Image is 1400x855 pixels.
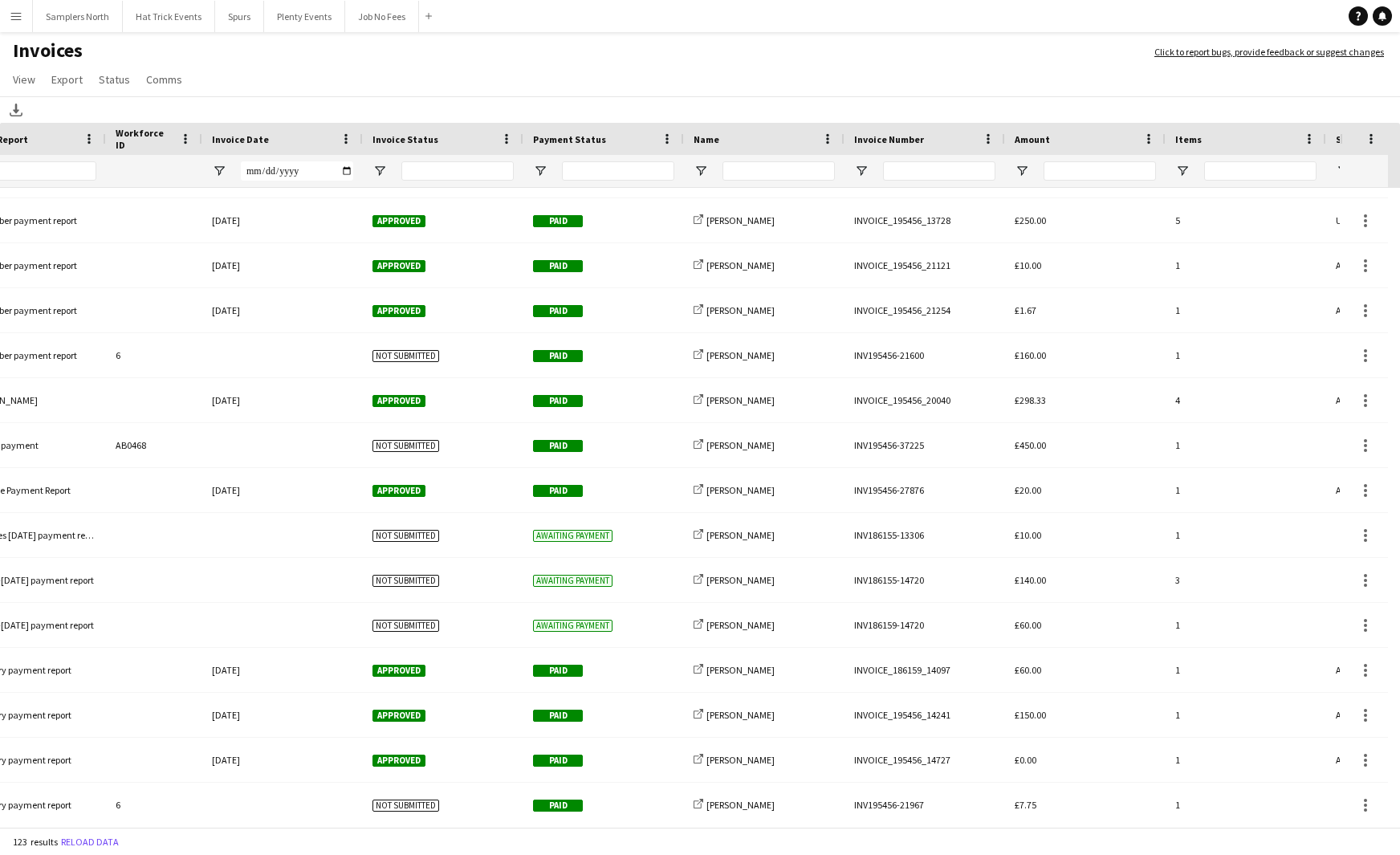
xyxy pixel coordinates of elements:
span: View [13,72,35,87]
button: Open Filter Menu [1336,164,1350,178]
span: £7.75 [1015,799,1036,811]
div: [DATE] [202,378,363,422]
button: Open Filter Menu [854,164,869,178]
span: Comms [146,72,182,87]
span: Name [694,133,719,145]
div: 1 [1166,243,1326,287]
div: AB0468 [106,423,202,467]
div: INVOICE_195456_13728 [844,198,1005,242]
span: Invoice Status [372,133,438,145]
span: £250.00 [1015,214,1046,226]
div: [DATE] [202,693,363,737]
span: Paid [533,260,583,272]
button: Reload data [58,833,122,851]
input: Invoice Status Filter Input [401,161,514,181]
span: Not submitted [372,530,439,542]
span: £1.67 [1015,304,1036,316]
input: Name Filter Input [722,161,835,181]
span: Awaiting payment [533,530,612,542]
div: [DATE] [202,648,363,692]
span: Paid [533,710,583,722]
span: Paid [533,215,583,227]
div: 3 [1166,558,1326,602]
span: [PERSON_NAME] [706,799,775,811]
span: £10.00 [1015,529,1041,541]
span: Not submitted [372,800,439,812]
div: 4 [1166,378,1326,422]
span: Invoice Number [854,133,924,145]
button: Plenty Events [264,1,345,32]
span: Approved [372,260,425,272]
a: Export [45,69,89,90]
div: [DATE] [202,243,363,287]
button: Open Filter Menu [212,164,226,178]
a: Status [92,69,136,90]
div: [DATE] [202,468,363,512]
span: £10.00 [1015,259,1041,271]
div: INVOICE_186159_14097 [844,648,1005,692]
button: Samplers North [33,1,123,32]
span: Approved [372,710,425,722]
button: Open Filter Menu [694,164,708,178]
div: 1 [1166,603,1326,647]
div: [DATE] [202,198,363,242]
div: 1 [1166,423,1326,467]
div: 1 [1166,333,1326,377]
a: Comms [140,69,189,90]
span: [PERSON_NAME] [706,529,775,541]
input: Items Filter Input [1204,161,1317,181]
span: Paid [533,305,583,317]
span: £298.33 [1015,394,1046,406]
div: 1 [1166,738,1326,782]
button: Open Filter Menu [1015,164,1029,178]
span: Invoice Date [212,133,269,145]
div: 1 [1166,288,1326,332]
span: Items [1175,133,1202,145]
input: Amount Filter Input [1044,161,1156,181]
span: [PERSON_NAME] [706,484,775,496]
app-action-btn: Download [6,100,26,120]
span: [PERSON_NAME] [706,349,775,361]
span: [PERSON_NAME] [706,304,775,316]
span: Export [51,72,83,87]
div: INV186159-14720 [844,603,1005,647]
button: Open Filter Menu [372,164,387,178]
span: [PERSON_NAME] [706,619,775,631]
button: Open Filter Menu [1175,164,1190,178]
div: INV195456-21600 [844,333,1005,377]
span: Awaiting payment [533,620,612,632]
div: 1 [1166,468,1326,512]
div: INVOICE_195456_14241 [844,693,1005,737]
div: INV195456-37225 [844,423,1005,467]
span: Paid [533,440,583,452]
span: Approved [372,755,425,767]
span: Paid [533,350,583,362]
span: Approved [372,305,425,317]
div: INV186155-13306 [844,513,1005,557]
div: INVOICE_195456_21254 [844,288,1005,332]
span: £0.00 [1015,754,1036,766]
span: £20.00 [1015,484,1041,496]
div: 6 [106,783,202,827]
span: £60.00 [1015,664,1041,676]
a: Click to report bugs, provide feedback or suggest changes [1154,45,1384,59]
span: [PERSON_NAME] [706,259,775,271]
span: [PERSON_NAME] [706,439,775,451]
span: £160.00 [1015,349,1046,361]
span: Paid [533,755,583,767]
div: 1 [1166,513,1326,557]
span: [PERSON_NAME] [706,394,775,406]
span: Not submitted [372,440,439,452]
div: INV186155-14720 [844,558,1005,602]
span: Not submitted [372,620,439,632]
span: £60.00 [1015,619,1041,631]
a: View [6,69,42,90]
div: 1 [1166,783,1326,827]
div: INVOICE_195456_14727 [844,738,1005,782]
span: Approved [372,485,425,497]
span: Approved [372,665,425,677]
span: Paid [533,800,583,812]
input: Invoice Number Filter Input [883,161,995,181]
button: Spurs [215,1,264,32]
div: INVOICE_195456_20040 [844,378,1005,422]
